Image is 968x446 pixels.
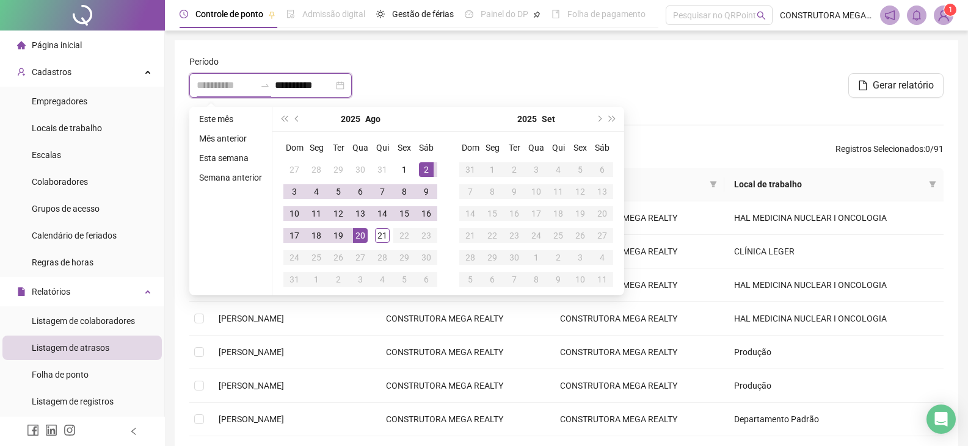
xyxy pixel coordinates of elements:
[507,184,522,199] div: 9
[595,250,610,265] div: 4
[32,231,117,240] span: Calendário de feriados
[724,403,944,436] td: Departamento Padrão
[291,107,304,131] button: prev-year
[376,10,385,18] span: sun
[551,228,566,243] div: 25
[948,5,953,14] span: 1
[283,225,305,246] td: 2025-08-17
[327,246,349,268] td: 2025-08-26
[481,9,528,19] span: Painel do DP
[525,181,547,203] td: 2025-09-10
[349,225,371,246] td: 2025-08-20
[287,206,302,221] div: 10
[331,228,346,243] div: 19
[393,203,415,225] td: 2025-08-15
[32,397,114,406] span: Listagem de registros
[485,272,500,287] div: 6
[592,107,605,131] button: next-year
[724,369,944,403] td: Produção
[376,403,550,436] td: CONSTRUTORA MEGA REALTY
[371,268,393,290] td: 2025-09-04
[550,235,724,268] td: CONSTRUTORA MEGA REALTY
[551,184,566,199] div: 11
[375,184,390,199] div: 7
[507,250,522,265] div: 30
[459,246,481,268] td: 2025-09-28
[547,159,569,181] td: 2025-09-04
[507,162,522,177] div: 2
[419,272,434,287] div: 6
[550,302,724,336] td: CONSTRUTORA MEGA REALTY
[375,228,390,243] div: 21
[595,272,610,287] div: 11
[32,96,87,106] span: Empregadores
[507,228,522,243] div: 23
[525,159,547,181] td: 2025-09-03
[305,225,327,246] td: 2025-08-18
[371,181,393,203] td: 2025-08-07
[503,137,525,159] th: Ter
[459,137,481,159] th: Dom
[305,268,327,290] td: 2025-09-01
[32,150,61,160] span: Escalas
[287,228,302,243] div: 17
[551,10,560,18] span: book
[376,302,550,336] td: CONSTRUTORA MEGA REALTY
[283,181,305,203] td: 2025-08-03
[397,228,412,243] div: 22
[542,107,555,131] button: month panel
[551,250,566,265] div: 2
[415,159,437,181] td: 2025-08-02
[309,272,324,287] div: 1
[485,206,500,221] div: 15
[393,159,415,181] td: 2025-08-01
[503,181,525,203] td: 2025-09-09
[873,78,934,93] span: Gerar relatório
[573,162,588,177] div: 5
[485,184,500,199] div: 8
[353,228,368,243] div: 20
[550,403,724,436] td: CONSTRUTORA MEGA REALTY
[591,137,613,159] th: Sáb
[595,162,610,177] div: 6
[194,170,267,185] li: Semana anterior
[397,184,412,199] div: 8
[944,4,956,16] sup: Atualize o seu contato no menu Meus Dados
[32,287,70,297] span: Relatórios
[45,424,57,436] span: linkedin
[507,206,522,221] div: 16
[331,162,346,177] div: 29
[393,246,415,268] td: 2025-08-29
[724,268,944,302] td: HAL MEDICINA NUCLEAR I ONCOLOGIA
[353,272,368,287] div: 3
[463,228,478,243] div: 21
[481,268,503,290] td: 2025-10-06
[724,336,944,369] td: Produção
[835,142,944,162] span: : 0 / 91
[573,250,588,265] div: 3
[268,11,275,18] span: pushpin
[17,68,26,76] span: user-add
[934,6,953,24] img: 93322
[309,184,324,199] div: 4
[463,162,478,177] div: 31
[287,250,302,265] div: 24
[331,250,346,265] div: 26
[547,225,569,246] td: 2025-09-25
[353,162,368,177] div: 30
[573,206,588,221] div: 19
[481,181,503,203] td: 2025-09-08
[547,203,569,225] td: 2025-09-18
[551,272,566,287] div: 9
[327,225,349,246] td: 2025-08-19
[17,287,26,296] span: file
[375,250,390,265] div: 28
[547,268,569,290] td: 2025-10-09
[365,107,380,131] button: month panel
[529,272,544,287] div: 8
[550,336,724,369] td: CONSTRUTORA MEGA REALTY
[397,162,412,177] div: 1
[517,107,537,131] button: year panel
[415,181,437,203] td: 2025-08-09
[397,272,412,287] div: 5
